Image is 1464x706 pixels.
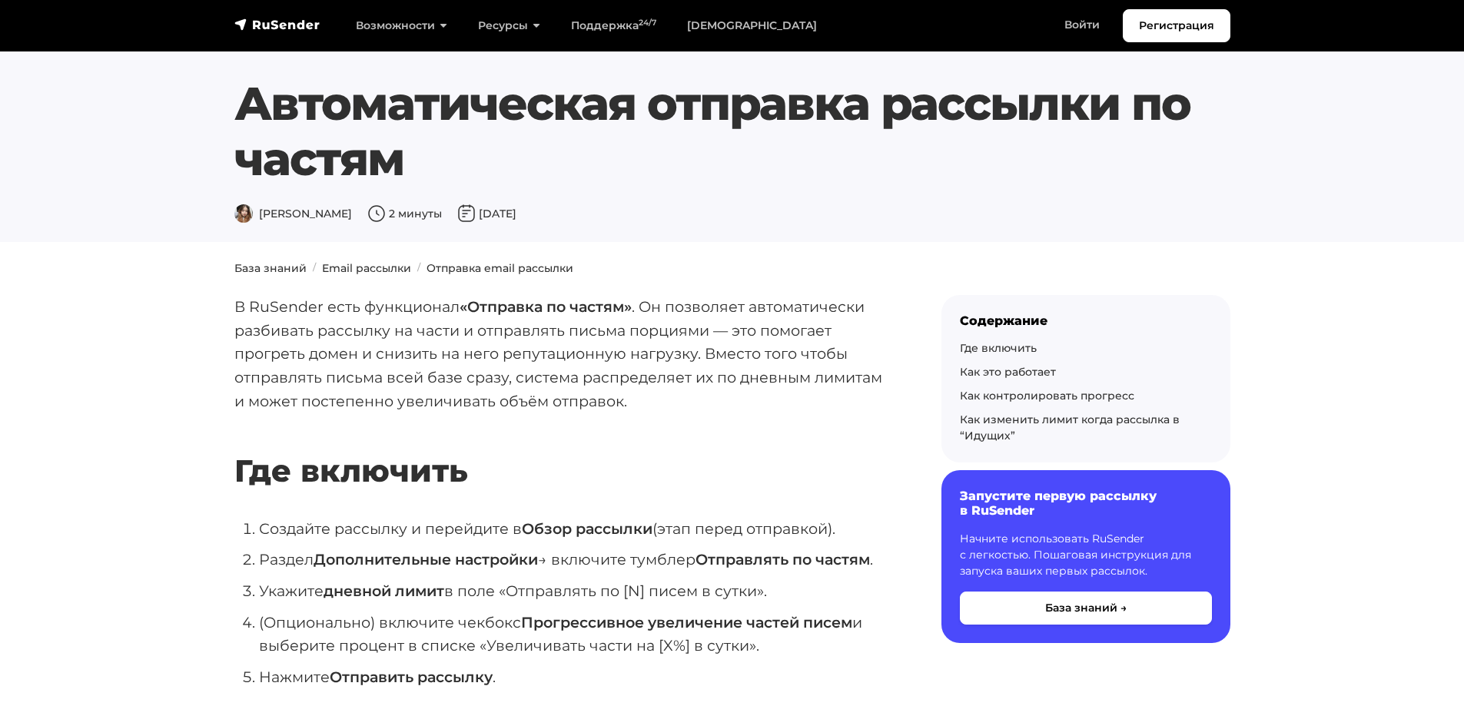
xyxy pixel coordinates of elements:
[960,531,1212,579] p: Начните использовать RuSender с легкостью. Пошаговая инструкция для запуска ваших первых рассылок.
[367,207,442,220] span: 2 минуты
[960,489,1212,518] h6: Запустите первую рассылку в RuSender
[259,665,892,689] li: Нажмите .
[522,519,652,538] strong: Обзор рассылки
[457,204,476,223] img: Дата публикации
[556,10,672,41] a: Поддержка24/7
[463,10,556,41] a: Ресурсы
[234,17,320,32] img: RuSender
[225,260,1240,277] nav: breadcrumb
[460,297,632,316] strong: «Отправка по частям»
[234,295,892,413] p: В RuSender есть функционал . Он позволяет автоматически разбивать рассылку на части и отправлять ...
[672,10,832,41] a: [DEMOGRAPHIC_DATA]
[259,517,892,541] li: Создайте рассылку и перейдите в (этап перед отправкой).
[314,550,538,568] strong: Дополнительные настройки
[234,76,1230,187] h1: Автоматическая отправка рассылки по частям
[941,470,1230,642] a: Запустите первую рассылку в RuSender Начните использовать RuSender с легкостью. Пошаговая инструк...
[427,261,573,275] a: Отправка email рассылки
[960,389,1134,403] a: Как контролировать прогресс
[1049,9,1115,41] a: Войти
[340,10,463,41] a: Возможности
[234,207,352,220] span: [PERSON_NAME]
[259,548,892,572] li: Раздел → включите тумблер .
[960,313,1212,328] div: Содержание
[324,582,444,600] strong: дневной лимит
[322,261,411,275] a: Email рассылки
[234,261,307,275] a: База знаний
[367,204,386,223] img: Время чтения
[234,407,892,489] h2: Где включить
[960,592,1212,625] button: База знаний →
[960,341,1037,355] a: Где включить
[259,611,892,658] li: (Опционально) включите чекбокс и выберите процент в списке «Увеличивать части на [X%] в сутки».
[1123,9,1230,42] a: Регистрация
[521,613,852,631] strong: Прогрессивное увеличение частей писем
[960,365,1056,379] a: Как это работает
[457,207,516,220] span: [DATE]
[330,668,493,686] strong: Отправить рассылку
[639,18,656,28] sup: 24/7
[960,413,1180,442] a: Как изменить лимит когда рассылка в “Идущих”
[259,579,892,603] li: Укажите в поле «Отправлять по [N] писем в сутки».
[695,550,870,568] strong: Отправлять по частям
